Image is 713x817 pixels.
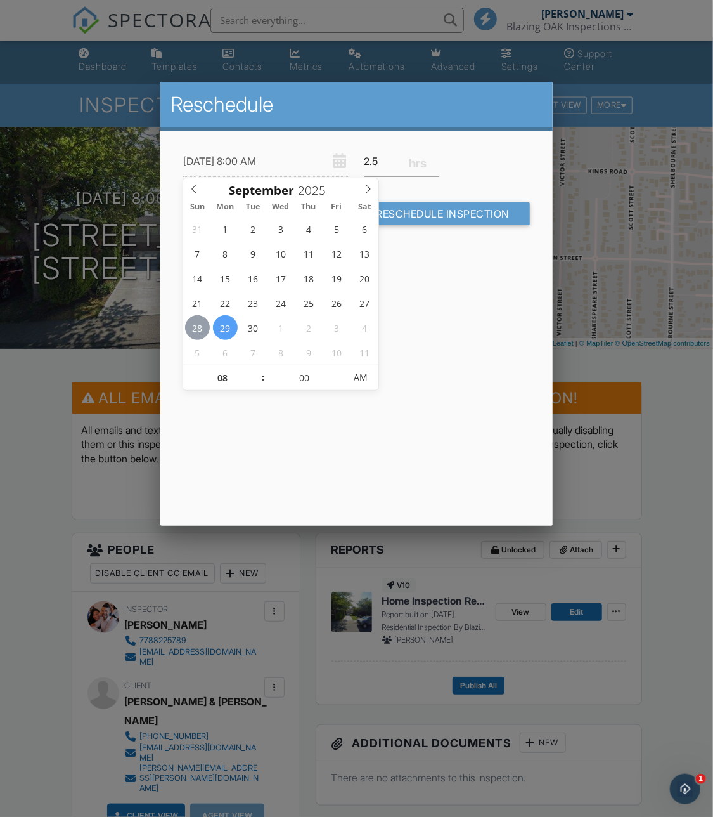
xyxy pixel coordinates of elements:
[324,340,349,365] span: October 10, 2025
[269,315,293,340] span: October 1, 2025
[239,203,267,211] span: Tue
[324,315,349,340] span: October 3, 2025
[297,216,321,241] span: September 4, 2025
[185,216,210,241] span: August 31, 2025
[185,315,210,340] span: September 28, 2025
[170,92,543,117] h2: Reschedule
[261,365,265,390] span: :
[269,291,293,315] span: September 24, 2025
[352,291,376,315] span: September 27, 2025
[356,202,530,225] input: Reschedule Inspection
[269,340,293,365] span: October 8, 2025
[324,266,349,291] span: September 19, 2025
[297,291,321,315] span: September 25, 2025
[183,365,261,391] input: Scroll to increment
[297,241,321,266] span: September 11, 2025
[211,203,239,211] span: Mon
[185,241,210,266] span: September 7, 2025
[241,315,266,340] span: September 30, 2025
[267,203,295,211] span: Wed
[297,315,321,340] span: October 2, 2025
[670,774,700,804] iframe: Intercom live chat
[213,266,238,291] span: September 15, 2025
[294,182,336,199] input: Scroll to increment
[266,365,344,391] input: Scroll to increment
[295,203,323,211] span: Thu
[324,241,349,266] span: September 12, 2025
[344,365,378,390] span: Click to toggle
[185,266,210,291] span: September 14, 2025
[269,216,293,241] span: September 3, 2025
[213,216,238,241] span: September 1, 2025
[352,315,376,340] span: October 4, 2025
[352,340,376,365] span: October 11, 2025
[323,203,350,211] span: Fri
[352,241,376,266] span: September 13, 2025
[213,291,238,315] span: September 22, 2025
[241,266,266,291] span: September 16, 2025
[269,266,293,291] span: September 17, 2025
[241,291,266,315] span: September 23, 2025
[185,291,210,315] span: September 21, 2025
[183,203,211,211] span: Sun
[241,241,266,266] span: September 9, 2025
[696,774,706,784] span: 1
[213,340,238,365] span: October 6, 2025
[352,266,376,291] span: September 20, 2025
[352,216,376,241] span: September 6, 2025
[185,340,210,365] span: October 5, 2025
[350,203,378,211] span: Sat
[324,291,349,315] span: September 26, 2025
[213,315,238,340] span: September 29, 2025
[297,266,321,291] span: September 18, 2025
[324,216,349,241] span: September 5, 2025
[269,241,293,266] span: September 10, 2025
[229,185,294,197] span: Scroll to increment
[213,241,238,266] span: September 8, 2025
[297,340,321,365] span: October 9, 2025
[241,340,266,365] span: October 7, 2025
[241,216,266,241] span: September 2, 2025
